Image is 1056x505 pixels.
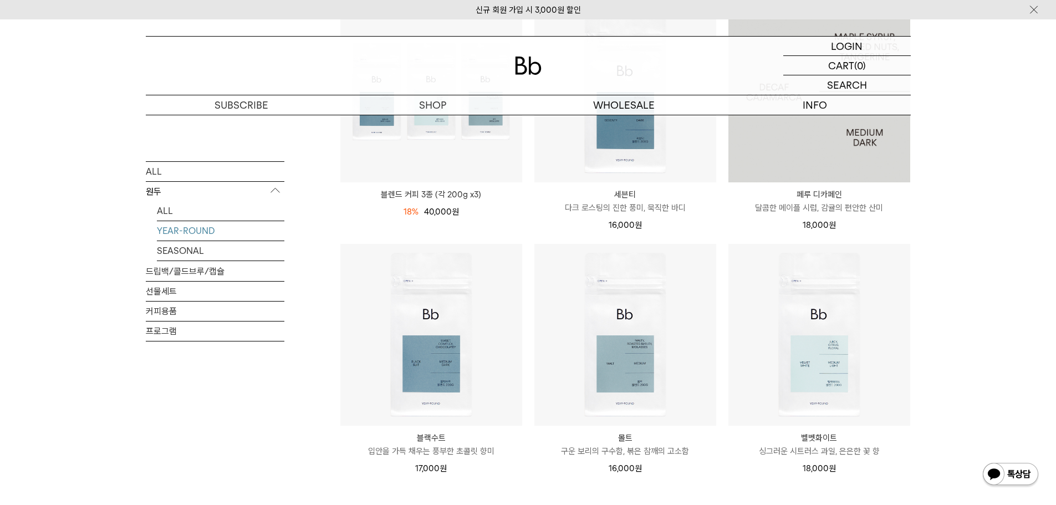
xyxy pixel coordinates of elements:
p: 달콤한 메이플 시럽, 감귤의 편안한 산미 [728,201,910,215]
p: INFO [720,95,911,115]
p: 싱그러운 시트러스 과일, 은은한 꽃 향 [728,445,910,458]
span: 16,000 [609,463,642,473]
img: 몰트 [534,244,716,426]
p: (0) [854,56,866,75]
span: 원 [829,220,836,230]
span: 18,000 [803,220,836,230]
span: 원 [635,220,642,230]
span: 16,000 [609,220,642,230]
a: 커피용품 [146,301,284,320]
p: 페루 디카페인 [728,188,910,201]
span: 40,000 [424,207,459,217]
img: 블랙수트 [340,244,522,426]
a: 블렌드 커피 3종 (각 200g x3) [340,188,522,201]
p: 다크 로스팅의 진한 풍미, 묵직한 바디 [534,201,716,215]
p: WHOLESALE [528,95,720,115]
img: 로고 [515,57,542,75]
a: 세븐티 다크 로스팅의 진한 풍미, 묵직한 바디 [534,188,716,215]
a: SUBSCRIBE [146,95,337,115]
a: 신규 회원 가입 시 3,000원 할인 [476,5,581,15]
a: ALL [146,161,284,181]
a: 드립백/콜드브루/캡슐 [146,261,284,280]
span: 원 [440,463,447,473]
p: 원두 [146,181,284,201]
a: SHOP [337,95,528,115]
a: SEASONAL [157,241,284,260]
a: ALL [157,201,284,220]
p: 입안을 가득 채우는 풍부한 초콜릿 향미 [340,445,522,458]
p: 벨벳화이트 [728,431,910,445]
span: 원 [829,463,836,473]
a: 벨벳화이트 싱그러운 시트러스 과일, 은은한 꽃 향 [728,431,910,458]
p: 블랙수트 [340,431,522,445]
a: 프로그램 [146,321,284,340]
span: 17,000 [415,463,447,473]
p: 몰트 [534,431,716,445]
span: 원 [452,207,459,217]
span: 18,000 [803,463,836,473]
p: 구운 보리의 구수함, 볶은 참깨의 고소함 [534,445,716,458]
p: CART [828,56,854,75]
a: LOGIN [783,37,911,56]
a: 페루 디카페인 달콤한 메이플 시럽, 감귤의 편안한 산미 [728,188,910,215]
a: YEAR-ROUND [157,221,284,240]
div: 18% [404,205,419,218]
p: 세븐티 [534,188,716,201]
p: SEARCH [827,75,867,95]
img: 카카오톡 채널 1:1 채팅 버튼 [982,462,1039,488]
p: LOGIN [831,37,863,55]
a: 몰트 구운 보리의 구수함, 볶은 참깨의 고소함 [534,431,716,458]
a: 블랙수트 입안을 가득 채우는 풍부한 초콜릿 향미 [340,431,522,458]
span: 원 [635,463,642,473]
img: 벨벳화이트 [728,244,910,426]
a: 선물세트 [146,281,284,300]
a: CART (0) [783,56,911,75]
